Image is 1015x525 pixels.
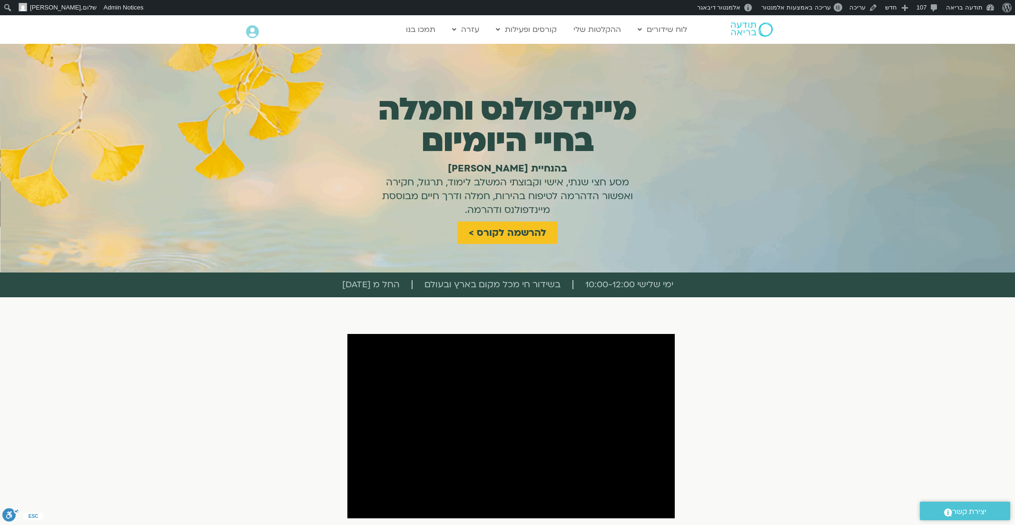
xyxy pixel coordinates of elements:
a: תמכו בנו [401,20,440,39]
span: יצירת קשר [952,505,986,518]
a: קורסים ופעילות [491,20,562,39]
a: לוח שידורים [633,20,692,39]
a: ההקלטות שלי [569,20,626,39]
a: להרשמה לקורס > [457,222,558,244]
h1: מיינדפולנס וחמלה בחיי היומיום [365,94,650,157]
img: תודעה בריאה [731,22,773,37]
b: בהנחיית [PERSON_NAME] [448,162,567,175]
a: יצירת קשר [920,502,1010,520]
span: בשידור חי מכל מקום בארץ ובעולם [424,277,561,293]
a: עזרה [447,20,484,39]
iframe: YouTube video player [347,334,675,518]
span: ימי שלישי 10:00-12:00 [585,277,673,293]
span: עריכה באמצעות אלמנטור [761,4,830,11]
span: [PERSON_NAME] [30,4,81,11]
span: החל מ [DATE]​ [342,277,400,293]
span: להרשמה לקורס > [469,227,546,238]
h1: מסע חצי שנתי, אישי וקבוצתי המשלב לימוד, תרגול, חקירה ואפשור הדהרמה לטיפוח בהירות, חמלה ודרך חיים ... [374,162,641,217]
